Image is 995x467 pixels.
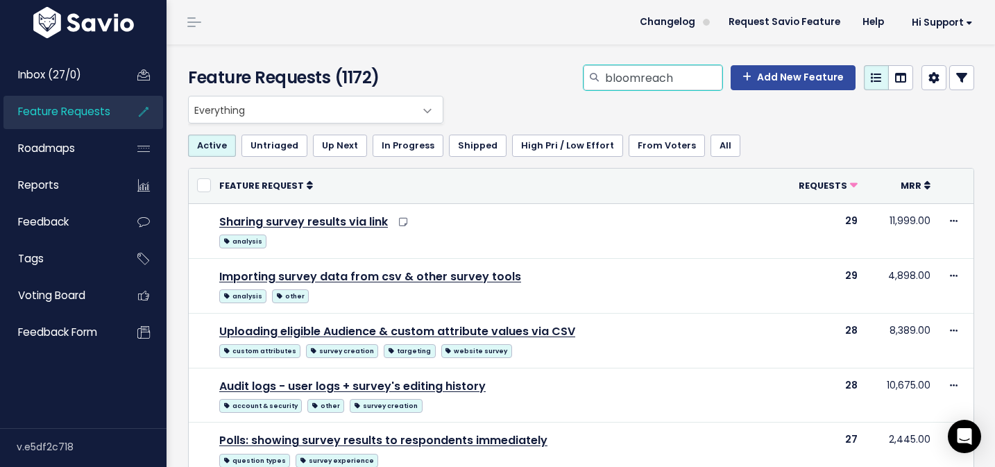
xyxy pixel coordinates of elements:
[188,96,443,124] span: Everything
[604,65,722,90] input: Search features...
[219,232,266,249] a: analysis
[188,135,236,157] a: Active
[18,104,110,119] span: Feature Requests
[711,135,740,157] a: All
[799,180,847,192] span: Requests
[3,133,115,164] a: Roadmaps
[18,178,59,192] span: Reports
[18,214,69,229] span: Feedback
[306,344,378,358] span: survey creation
[866,368,938,423] td: 10,675.00
[272,289,309,303] span: other
[307,399,344,413] span: other
[219,432,547,448] a: Polls: showing survey results to respondents immediately
[188,65,436,90] h4: Feature Requests (1172)
[948,420,981,453] div: Open Intercom Messenger
[350,396,422,414] a: survey creation
[189,96,415,123] span: Everything
[901,180,921,192] span: MRR
[851,12,895,33] a: Help
[219,235,266,248] span: analysis
[350,399,422,413] span: survey creation
[866,313,938,368] td: 8,389.00
[219,289,266,303] span: analysis
[901,178,930,192] a: MRR
[219,341,300,359] a: custom attributes
[3,169,115,201] a: Reports
[912,17,973,28] span: Hi Support
[18,288,85,303] span: Voting Board
[18,67,81,82] span: Inbox (27/0)
[219,378,486,394] a: Audit logs - user logs + survey's editing history
[640,17,695,27] span: Changelog
[866,203,938,258] td: 11,999.00
[30,7,137,38] img: logo-white.9d6f32f41409.svg
[188,135,974,157] ul: Filter feature requests
[219,214,388,230] a: Sharing survey results via link
[799,178,858,192] a: Requests
[778,313,867,368] td: 28
[3,206,115,238] a: Feedback
[3,280,115,312] a: Voting Board
[373,135,443,157] a: In Progress
[384,344,435,358] span: targeting
[449,135,507,157] a: Shipped
[219,269,521,285] a: Importing survey data from csv & other survey tools
[307,396,344,414] a: other
[778,203,867,258] td: 29
[3,316,115,348] a: Feedback form
[219,178,313,192] a: Feature Request
[219,180,304,192] span: Feature Request
[313,135,367,157] a: Up Next
[18,325,97,339] span: Feedback form
[384,341,435,359] a: targeting
[18,251,44,266] span: Tags
[778,368,867,423] td: 28
[441,344,512,358] span: website survey
[219,399,302,413] span: account & security
[441,341,512,359] a: website survey
[219,323,575,339] a: Uploading eligible Audience & custom attribute values via CSV
[219,344,300,358] span: custom attributes
[219,396,302,414] a: account & security
[731,65,856,90] a: Add New Feature
[306,341,378,359] a: survey creation
[717,12,851,33] a: Request Savio Feature
[866,258,938,313] td: 4,898.00
[219,287,266,304] a: analysis
[17,429,167,465] div: v.e5df2c718
[3,59,115,91] a: Inbox (27/0)
[895,12,984,33] a: Hi Support
[272,287,309,304] a: other
[18,141,75,155] span: Roadmaps
[3,96,115,128] a: Feature Requests
[512,135,623,157] a: High Pri / Low Effort
[3,243,115,275] a: Tags
[778,258,867,313] td: 29
[629,135,705,157] a: From Voters
[241,135,307,157] a: Untriaged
